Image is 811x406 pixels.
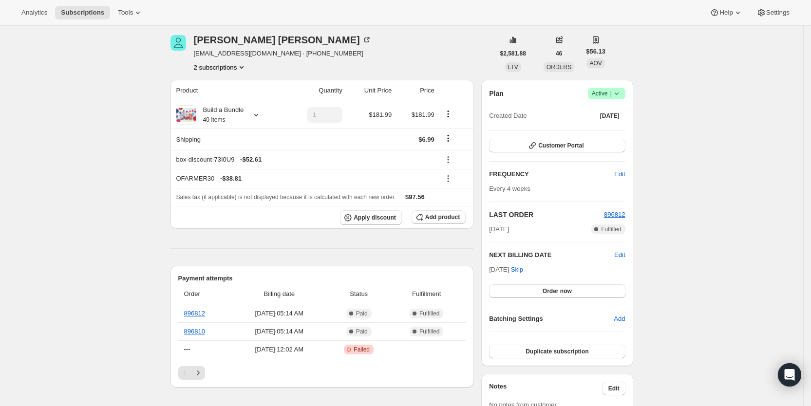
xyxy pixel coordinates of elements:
[500,50,526,57] span: $2,581.88
[604,211,625,218] a: 896812
[589,60,602,67] span: AOV
[178,274,466,283] h2: Payment attempts
[330,289,387,299] span: Status
[751,6,795,19] button: Settings
[505,262,529,277] button: Skip
[112,6,149,19] button: Tools
[489,345,625,358] button: Duplicate subscription
[608,166,631,182] button: Edit
[494,47,532,60] button: $2,581.88
[220,174,242,184] span: - $38.81
[614,250,625,260] button: Edit
[418,136,434,143] span: $6.99
[234,309,324,318] span: [DATE] · 05:14 AM
[440,109,456,119] button: Product actions
[547,64,571,71] span: ORDERS
[489,284,625,298] button: Order now
[191,366,205,380] button: Next
[194,35,372,45] div: [PERSON_NAME] [PERSON_NAME]
[489,266,523,273] span: [DATE] ·
[203,116,226,123] small: 40 Items
[170,129,284,150] th: Shipping
[594,109,625,123] button: [DATE]
[489,382,603,395] h3: Notes
[283,80,345,101] th: Quantity
[354,214,396,221] span: Apply discount
[526,348,588,355] span: Duplicate subscription
[538,142,584,149] span: Customer Portal
[603,382,625,395] button: Edit
[489,169,614,179] h2: FREQUENCY
[184,346,190,353] span: ---
[234,327,324,336] span: [DATE] · 05:14 AM
[489,250,614,260] h2: NEXT BILLING DATE
[489,224,509,234] span: [DATE]
[345,80,395,101] th: Unit Price
[170,35,186,51] span: Megan Butler
[240,155,262,165] span: - $52.61
[55,6,110,19] button: Subscriptions
[16,6,53,19] button: Analytics
[778,363,801,387] div: Open Intercom Messenger
[489,111,527,121] span: Created Date
[354,346,370,353] span: Failed
[393,289,460,299] span: Fulfillment
[586,47,605,56] span: $56.13
[61,9,104,17] span: Subscriptions
[176,155,434,165] div: box-discount-73I0U9
[614,314,625,324] span: Add
[234,289,324,299] span: Billing date
[489,89,504,98] h2: Plan
[556,50,562,57] span: 46
[118,9,133,17] span: Tools
[425,213,460,221] span: Add product
[489,185,530,192] span: Every 4 weeks
[412,210,466,224] button: Add product
[412,111,434,118] span: $181.99
[405,193,425,201] span: $97.56
[719,9,733,17] span: Help
[614,169,625,179] span: Edit
[601,225,621,233] span: Fulfilled
[356,310,368,317] span: Paid
[543,287,572,295] span: Order now
[176,194,396,201] span: Sales tax (if applicable) is not displayed because it is calculated with each new order.
[550,47,568,60] button: 46
[608,311,631,327] button: Add
[356,328,368,335] span: Paid
[21,9,47,17] span: Analytics
[196,105,244,125] div: Build a Bundle
[178,283,231,305] th: Order
[604,210,625,220] button: 896812
[608,385,620,392] span: Edit
[489,314,614,324] h6: Batching Settings
[511,265,523,275] span: Skip
[508,64,518,71] span: LTV
[766,9,790,17] span: Settings
[234,345,324,354] span: [DATE] · 12:02 AM
[600,112,620,120] span: [DATE]
[592,89,622,98] span: Active
[184,310,205,317] a: 896812
[419,310,439,317] span: Fulfilled
[170,80,284,101] th: Product
[419,328,439,335] span: Fulfilled
[489,210,604,220] h2: LAST ORDER
[184,328,205,335] a: 896810
[194,62,247,72] button: Product actions
[178,366,466,380] nav: Pagination
[176,174,434,184] div: OFARMER30
[340,210,402,225] button: Apply discount
[440,133,456,144] button: Shipping actions
[395,80,437,101] th: Price
[704,6,748,19] button: Help
[369,111,392,118] span: $181.99
[194,49,372,58] span: [EMAIL_ADDRESS][DOMAIN_NAME] · [PHONE_NUMBER]
[610,90,611,97] span: |
[489,139,625,152] button: Customer Portal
